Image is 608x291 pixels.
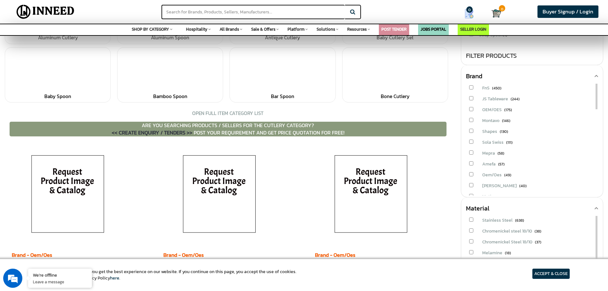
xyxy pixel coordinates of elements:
a: Brand - Oem/Oes [12,251,52,259]
span: 0 [466,6,473,13]
span: Stainless Steel [482,217,513,224]
span: (130) [500,129,508,134]
img: inneed-image-na.png [326,148,416,243]
a: Aluminum Spoon [151,34,189,41]
span: (37) [535,239,541,245]
span: (18) [505,250,511,256]
span: Buyer Signup / Login [543,8,593,16]
div: FILTER PRODUCTS [466,51,598,60]
span: FnS [482,85,490,91]
div: Brand [466,65,598,80]
span: [PERSON_NAME] [482,182,517,189]
span: (244) [511,96,520,102]
span: Hospitality [186,26,207,32]
span: (49) [504,172,511,178]
img: salesiqlogo_leal7QplfZFryJ6FIlVepeu7OftD7mt8q6exU6-34PB8prfIgodN67KcxXM9Y7JQ_.png [44,168,49,172]
span: Mepra [482,150,495,157]
a: Bone Cutlery [381,93,409,100]
span: Montavo [482,117,499,124]
article: We use cookies to ensure you get the best experience on our website. If you continue on this page... [38,269,296,281]
span: SHOP BY CATEGORY [132,26,169,32]
a: Antique Cutlery [265,34,300,41]
img: Inneed.Market [11,4,80,20]
a: Cart 0 [492,6,498,20]
div: Material [466,197,598,213]
span: (58) [498,150,504,156]
span: Metinox [482,193,499,200]
a: SELLER LOGIN [460,26,486,32]
a: my Quotes 0 [452,6,492,21]
div: Leave a message [33,36,107,44]
a: Bar Spoon [271,93,294,100]
span: (146) [502,118,510,124]
a: here [110,275,119,281]
span: (111) [506,140,513,145]
em: Submit [94,197,116,205]
a: << CREATE ENQUIRY / TENDERS >> [112,129,194,136]
a: Brand - Oem/Oes [163,251,204,259]
a: POST TENDER [381,26,407,32]
span: (450) [492,85,501,91]
span: Solutions [317,26,335,32]
article: ACCEPT & CLOSE [532,269,570,279]
span: OEM/OES [482,106,502,113]
div: Minimize live chat window [105,3,120,19]
a: Baby Cutlery Set [377,34,414,41]
div: OPEN FULL ITEM CATEGORY LIST [180,110,276,117]
span: Platform [288,26,304,32]
span: We are offline. Please leave us a message. [13,80,111,145]
span: Shapes [482,128,497,135]
img: Cart [492,9,501,18]
span: Amefa [482,161,496,167]
p: ARE YOU SEARCHING PRODUCTS / SELLERS FOR THE Cutlery CATEGORY? POST YOUR REQUIREMENT AND GET PRIC... [10,122,447,136]
span: JS Tableware [482,96,508,102]
a: Baby Spoon [44,93,71,100]
a: JOBS PORTAL [421,26,446,32]
img: inneed-image-na.png [175,148,264,243]
span: Sale & Offers [251,26,275,32]
span: Melamine [482,249,502,256]
input: Search for Brands, Products, Sellers, Manufacturers... [161,5,345,19]
a: Aluminum Cutlery [38,34,78,41]
span: Chromenickel steel 18/10 [482,228,532,234]
span: (37) [501,194,507,200]
span: (638) [515,218,524,223]
span: Chromenickel Steel 18/10 [482,239,532,245]
textarea: Type your message and click 'Submit' [3,174,122,197]
a: Bamboo Spoon [153,93,187,100]
span: Resources [347,26,367,32]
span: 0 [499,5,505,11]
span: (175) [504,107,512,113]
span: (40) [519,183,527,189]
img: inneed-image-na.png [23,148,112,243]
div: We're offline [33,272,87,278]
span: Sola Swiss [482,139,504,146]
span: Oem/Oes [482,172,502,178]
a: Buyer Signup / Login [537,5,598,18]
span: << CREATE ENQUIRY / TENDERS >> [112,129,192,136]
a: Brand - Oem/Oes [315,251,355,259]
img: Show My Quotes [464,9,474,19]
img: logo_Zg8I0qSkbAqR2WFHt3p6CTuqpyXMFPubPcD2OT02zFN43Cy9FUNNG3NEPhM_Q1qe_.png [11,38,27,42]
span: (57) [498,161,505,167]
p: Leave a message [33,279,87,285]
span: All Brands [220,26,239,32]
em: Driven by SalesIQ [50,167,81,172]
span: (38) [535,228,541,234]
